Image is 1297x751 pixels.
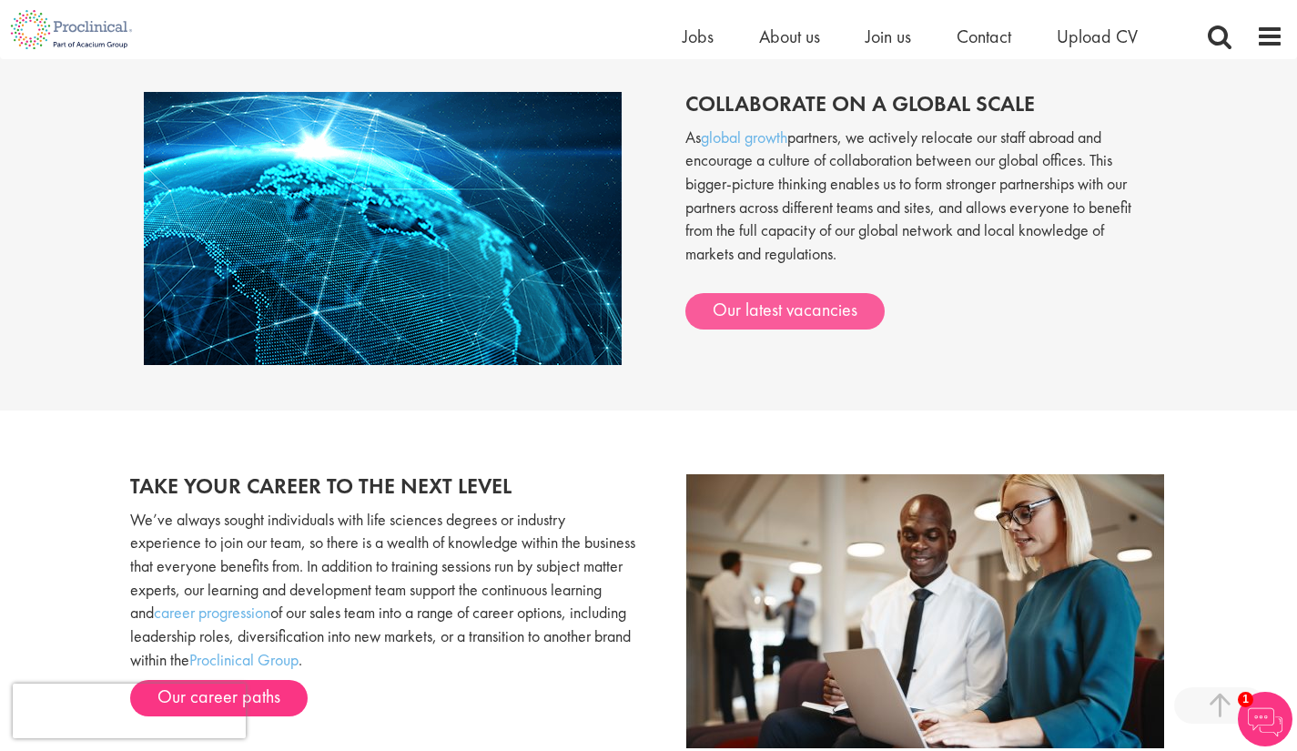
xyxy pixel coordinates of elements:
h2: Collaborate on a global scale [685,92,1154,116]
a: Upload CV [1057,25,1138,48]
p: We’ve always sought individuals with life sciences degrees or industry experience to join our tea... [130,508,635,672]
a: Our latest vacancies [685,293,885,330]
a: Our career paths [130,680,308,716]
h2: Take your career to the next level [130,474,635,498]
p: As partners, we actively relocate our staff abroad and encourage a culture of collaboration betwe... [685,126,1154,284]
a: Contact [957,25,1011,48]
a: Join us [866,25,911,48]
a: Jobs [683,25,714,48]
a: About us [759,25,820,48]
img: Chatbot [1238,692,1292,746]
a: career progression [154,602,270,623]
iframe: reCAPTCHA [13,684,246,738]
a: Proclinical Group [189,649,299,670]
a: global growth [701,127,787,147]
span: 1 [1238,692,1253,707]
